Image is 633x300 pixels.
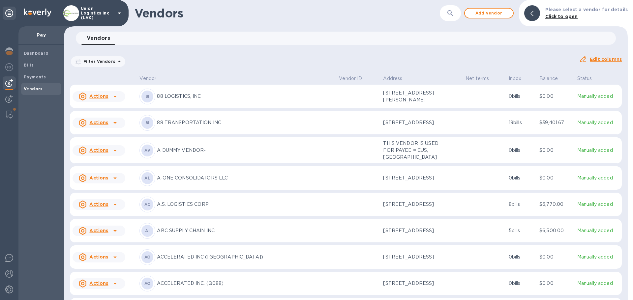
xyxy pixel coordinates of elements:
p: Manually added [577,280,619,287]
span: Net terms [466,75,497,82]
p: 0 bills [509,93,534,100]
p: 5 bills [509,227,534,234]
b: Please select a vendor for details [545,7,628,12]
p: Manually added [577,175,619,181]
p: Address [383,75,402,82]
img: Foreign exchange [5,63,13,71]
p: ABC SUPPLY CHAIN INC [157,227,334,234]
p: THIS VENDOR IS USED FOR PAYEE = CUS, [GEOGRAPHIC_DATA] [383,140,449,161]
u: Actions [89,281,108,286]
img: Logo [24,9,51,16]
p: [STREET_ADDRESS] [383,201,449,208]
b: Payments [24,74,46,79]
p: $0.00 [539,280,572,287]
p: Vendor ID [339,75,362,82]
span: Vendors [87,34,110,43]
p: Manually added [577,254,619,260]
p: Filter Vendors [81,59,115,64]
p: 0 bills [509,175,534,181]
p: Manually added [577,201,619,208]
p: [STREET_ADDRESS] [383,254,449,260]
p: $0.00 [539,175,572,181]
p: ACCELERATED INC. (Q088) [157,280,334,287]
p: $6,770.00 [539,201,572,208]
u: Actions [89,120,108,125]
p: ACCELERATED INC ([GEOGRAPHIC_DATA]) [157,254,334,260]
p: 8 bills [509,201,534,208]
p: Manually added [577,93,619,100]
p: 0 bills [509,254,534,260]
p: A-ONE CONSOLIDATORS LLC [157,175,334,181]
button: Add vendor [464,8,514,18]
b: Bills [24,63,34,68]
u: Actions [89,254,108,259]
p: $0.00 [539,93,572,100]
u: Actions [89,175,108,180]
p: $39,401.67 [539,119,572,126]
b: AC [144,202,150,207]
p: $0.00 [539,254,572,260]
p: A.S. LOGISTICS CORP [157,201,334,208]
span: Address [383,75,411,82]
p: Balance [539,75,558,82]
span: Vendor ID [339,75,371,82]
span: Balance [539,75,566,82]
p: 19 bills [509,119,534,126]
u: Actions [89,202,108,207]
p: $6,500.00 [539,227,572,234]
p: Vendor [139,75,156,82]
b: AI [145,228,150,233]
p: Status [577,75,592,82]
b: AV [144,148,150,153]
h1: Vendors [135,6,396,20]
p: 0 bills [509,280,534,287]
span: Vendor [139,75,165,82]
p: [STREET_ADDRESS] [383,227,449,234]
b: 8I [145,94,150,99]
u: Actions [89,228,108,233]
p: 0 bills [509,147,534,154]
b: Dashboard [24,51,49,56]
p: [STREET_ADDRESS] [383,119,449,126]
u: Actions [89,94,108,99]
p: [STREET_ADDRESS] [383,280,449,287]
b: AO [144,255,151,259]
b: Vendors [24,86,43,91]
b: Click to open [545,14,578,19]
b: AL [144,176,150,180]
p: Net terms [466,75,489,82]
p: Union Logistics Inc (LAX) [81,6,114,20]
p: [STREET_ADDRESS] [383,175,449,181]
div: Unpin categories [3,7,16,20]
p: Pay [24,32,59,38]
p: [STREET_ADDRESS][PERSON_NAME] [383,90,449,103]
b: 8I [145,120,150,125]
p: Manually added [577,147,619,154]
p: Manually added [577,227,619,234]
span: Add vendor [470,9,508,17]
u: Edit columns [590,57,622,62]
u: Actions [89,148,108,153]
span: Inbox [509,75,530,82]
p: 88 TRANSPORTATION INC [157,119,334,126]
p: $0.00 [539,147,572,154]
b: AQ [144,281,151,286]
p: Inbox [509,75,522,82]
p: A DUMMY VENDOR- [157,147,334,154]
p: 88 LOGISTICS, INC [157,93,334,100]
p: Manually added [577,119,619,126]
